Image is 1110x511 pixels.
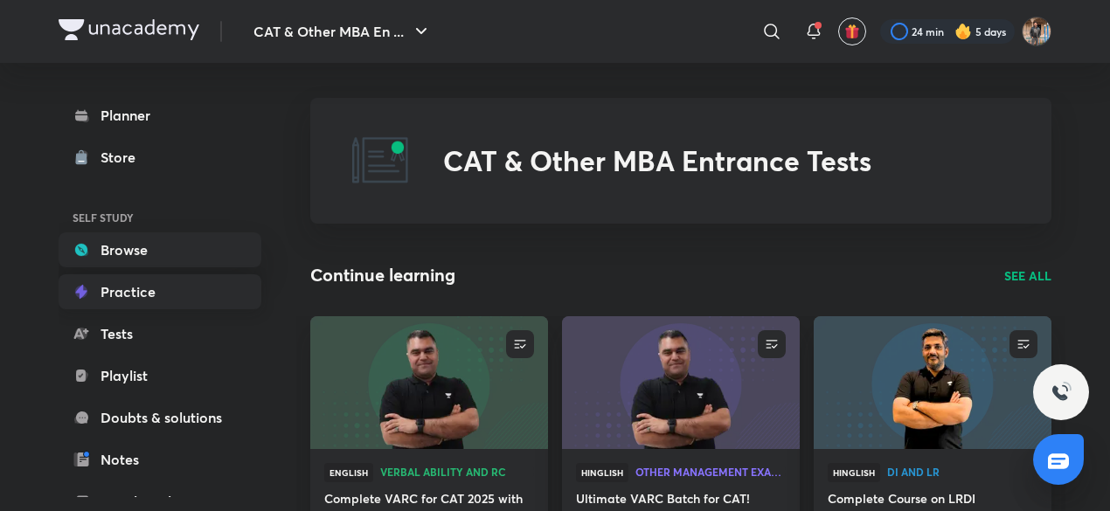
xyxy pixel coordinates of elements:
[380,466,534,479] a: Verbal Ability and RC
[954,23,972,40] img: streak
[562,316,800,449] a: new-thumbnail
[814,316,1051,449] a: new-thumbnail
[324,463,373,482] span: English
[310,316,548,449] a: new-thumbnail
[59,400,261,435] a: Doubts & solutions
[59,19,199,45] a: Company Logo
[844,24,860,39] img: avatar
[59,442,261,477] a: Notes
[59,274,261,309] a: Practice
[380,466,534,477] span: Verbal Ability and RC
[352,133,408,189] img: CAT & Other MBA Entrance Tests
[1004,266,1051,285] a: SEE ALL
[828,489,1037,511] a: Complete Course on LRDI
[811,314,1053,450] img: new-thumbnail
[559,314,801,450] img: new-thumbnail
[838,17,866,45] button: avatar
[59,19,199,40] img: Company Logo
[308,314,550,450] img: new-thumbnail
[887,466,1037,479] a: DI and LR
[887,466,1037,477] span: DI and LR
[59,232,261,267] a: Browse
[576,463,628,482] span: Hinglish
[243,14,442,49] button: CAT & Other MBA En ...
[828,463,880,482] span: Hinglish
[59,316,261,351] a: Tests
[635,466,786,479] a: Other Management Exams
[1051,382,1072,403] img: ttu
[59,98,261,133] a: Planner
[101,147,146,168] div: Store
[576,489,786,511] a: Ultimate VARC Batch for CAT!
[443,144,871,177] h2: CAT & Other MBA Entrance Tests
[310,262,455,288] h2: Continue learning
[1022,17,1051,46] img: Mayank kardam
[59,140,261,175] a: Store
[59,203,261,232] h6: SELF STUDY
[635,466,786,477] span: Other Management Exams
[59,358,261,393] a: Playlist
